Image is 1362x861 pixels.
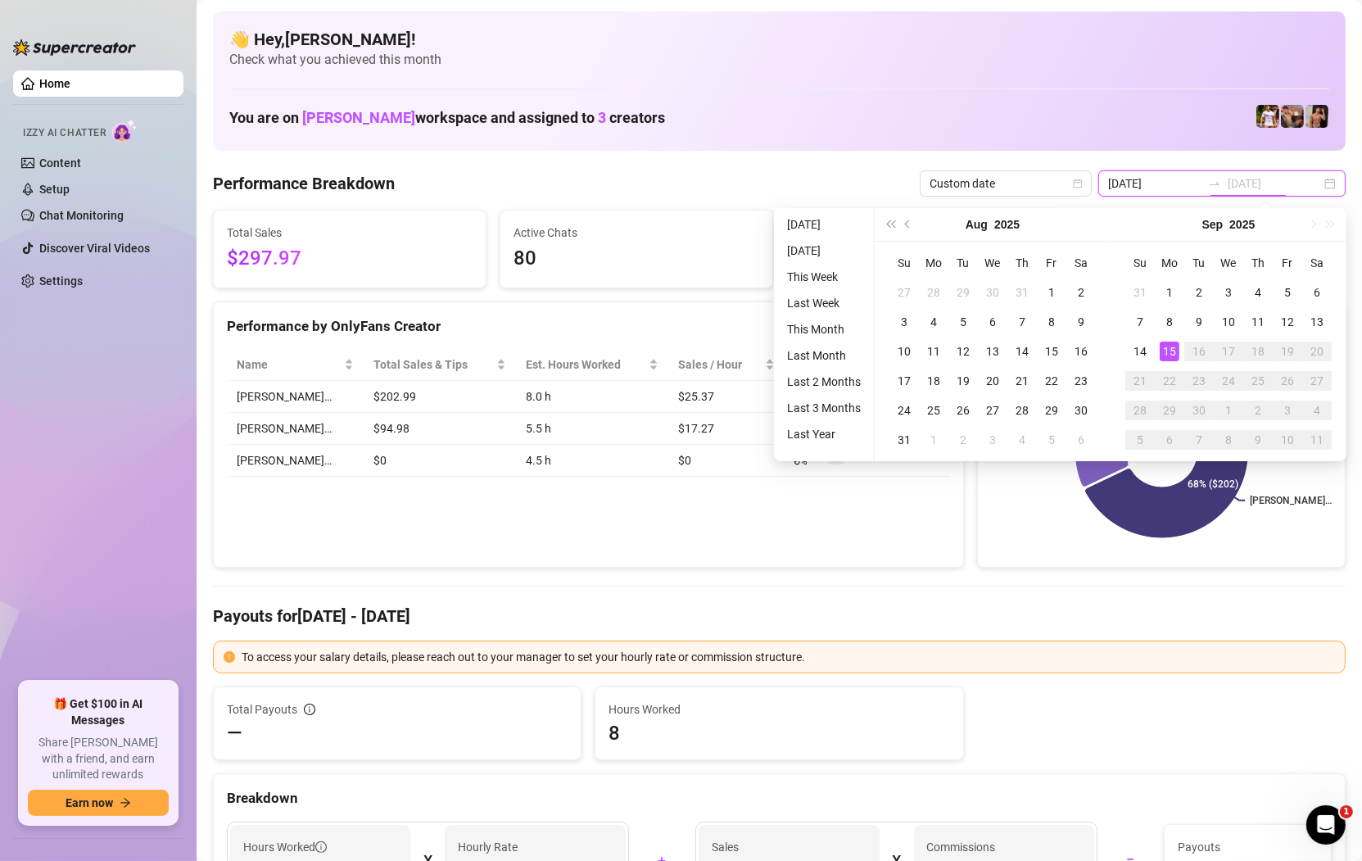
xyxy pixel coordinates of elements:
td: 2025-09-29 [1155,396,1184,425]
div: 14 [1130,342,1150,361]
th: Fr [1037,248,1066,278]
div: 1 [1219,401,1238,420]
div: To access your salary details, please reach out to your manager to set your hourly rate or commis... [242,648,1335,666]
th: Total Sales & Tips [364,349,515,381]
div: 1 [1042,283,1061,302]
input: End date [1228,174,1321,193]
span: $297.97 [227,243,473,274]
td: 2025-08-02 [1066,278,1096,307]
td: 2025-08-12 [948,337,978,366]
td: 2025-08-11 [919,337,948,366]
td: 2025-09-26 [1273,366,1302,396]
span: Hours Worked [609,700,949,718]
span: Hours Worked [243,838,327,856]
div: 11 [1248,312,1268,332]
div: 2 [1189,283,1209,302]
td: 2025-07-27 [889,278,919,307]
input: Start date [1108,174,1201,193]
button: Choose a month [966,208,988,241]
td: 2025-09-30 [1184,396,1214,425]
th: Su [1125,248,1155,278]
th: Sa [1302,248,1332,278]
div: 1 [1160,283,1179,302]
h4: Payouts for [DATE] - [DATE] [213,605,1346,628]
td: 2025-08-09 [1066,307,1096,337]
td: 2025-10-08 [1214,425,1243,455]
div: 26 [953,401,973,420]
div: Performance by OnlyFans Creator [227,315,950,338]
td: $202.99 [364,381,515,413]
div: 30 [1071,401,1091,420]
td: 2025-07-31 [1007,278,1037,307]
th: Th [1007,248,1037,278]
td: 2025-09-04 [1243,278,1273,307]
th: Sa [1066,248,1096,278]
td: 2025-09-15 [1155,337,1184,366]
td: 2025-09-08 [1155,307,1184,337]
div: 5 [953,312,973,332]
div: 25 [924,401,943,420]
td: 2025-08-08 [1037,307,1066,337]
div: 15 [1160,342,1179,361]
td: 2025-10-07 [1184,425,1214,455]
span: Izzy AI Chatter [23,125,106,141]
td: $94.98 [364,413,515,445]
td: 5.5 h [516,413,669,445]
td: 2025-09-06 [1302,278,1332,307]
div: 3 [1219,283,1238,302]
th: Mo [919,248,948,278]
a: Chat Monitoring [39,209,124,222]
td: 2025-09-04 [1007,425,1037,455]
span: 3 [598,109,606,126]
div: 10 [1278,430,1297,450]
td: 2025-08-16 [1066,337,1096,366]
li: Last 3 Months [781,398,867,418]
div: 6 [1160,430,1179,450]
a: Content [39,156,81,170]
div: 29 [953,283,973,302]
span: 🎁 Get $100 in AI Messages [28,696,169,728]
div: 3 [983,430,1002,450]
div: 16 [1071,342,1091,361]
th: Su [889,248,919,278]
button: Earn nowarrow-right [28,790,169,816]
td: 2025-09-24 [1214,366,1243,396]
div: 4 [1012,430,1032,450]
span: Share [PERSON_NAME] with a friend, and earn unlimited rewards [28,735,169,783]
td: 2025-08-21 [1007,366,1037,396]
td: 2025-09-12 [1273,307,1302,337]
li: This Week [781,267,867,287]
div: 24 [1219,371,1238,391]
td: 2025-08-05 [948,307,978,337]
div: 21 [1130,371,1150,391]
td: 2025-08-31 [889,425,919,455]
th: Tu [948,248,978,278]
td: 2025-10-03 [1273,396,1302,425]
h4: Performance Breakdown [213,172,395,195]
td: 2025-08-20 [978,366,1007,396]
td: 2025-08-23 [1066,366,1096,396]
div: 22 [1160,371,1179,391]
div: 8 [1042,312,1061,332]
td: 2025-08-26 [948,396,978,425]
div: 7 [1130,312,1150,332]
td: 2025-10-06 [1155,425,1184,455]
td: 2025-08-30 [1066,396,1096,425]
td: 4.5 h [516,445,669,477]
th: Mo [1155,248,1184,278]
td: 2025-09-01 [1155,278,1184,307]
td: 2025-09-22 [1155,366,1184,396]
div: 9 [1189,312,1209,332]
div: 27 [894,283,914,302]
div: Breakdown [227,787,1332,809]
td: 2025-08-22 [1037,366,1066,396]
td: 2025-07-29 [948,278,978,307]
td: 8.0 h [516,381,669,413]
div: 7 [1012,312,1032,332]
div: 6 [983,312,1002,332]
td: 2025-07-28 [919,278,948,307]
span: Payouts [1178,838,1318,856]
img: Zach [1305,105,1328,128]
div: 3 [894,312,914,332]
td: 2025-09-06 [1066,425,1096,455]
